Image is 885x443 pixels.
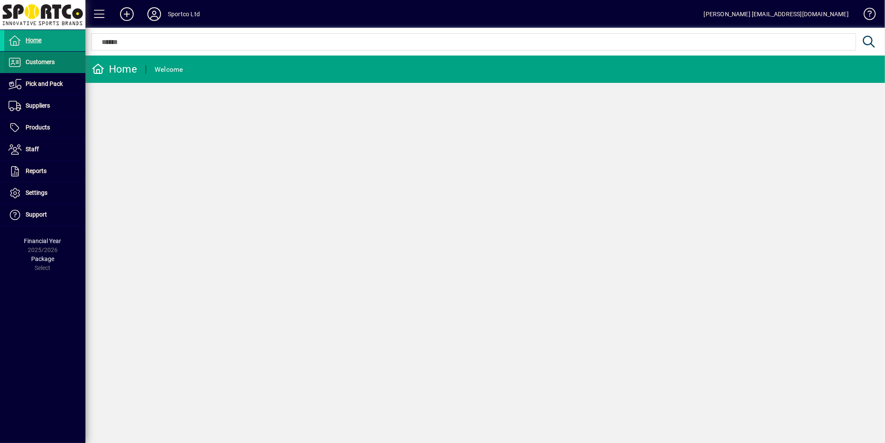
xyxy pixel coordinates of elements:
[26,59,55,65] span: Customers
[26,211,47,218] span: Support
[26,146,39,153] span: Staff
[4,182,85,204] a: Settings
[26,189,47,196] span: Settings
[4,52,85,73] a: Customers
[26,124,50,131] span: Products
[4,117,85,138] a: Products
[4,139,85,160] a: Staff
[4,204,85,226] a: Support
[4,161,85,182] a: Reports
[4,73,85,95] a: Pick and Pack
[113,6,141,22] button: Add
[155,63,183,76] div: Welcome
[857,2,874,29] a: Knowledge Base
[26,167,47,174] span: Reports
[26,37,41,44] span: Home
[31,255,54,262] span: Package
[4,95,85,117] a: Suppliers
[24,238,62,244] span: Financial Year
[704,7,849,21] div: [PERSON_NAME] [EMAIL_ADDRESS][DOMAIN_NAME]
[141,6,168,22] button: Profile
[168,7,200,21] div: Sportco Ltd
[26,80,63,87] span: Pick and Pack
[92,62,137,76] div: Home
[26,102,50,109] span: Suppliers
